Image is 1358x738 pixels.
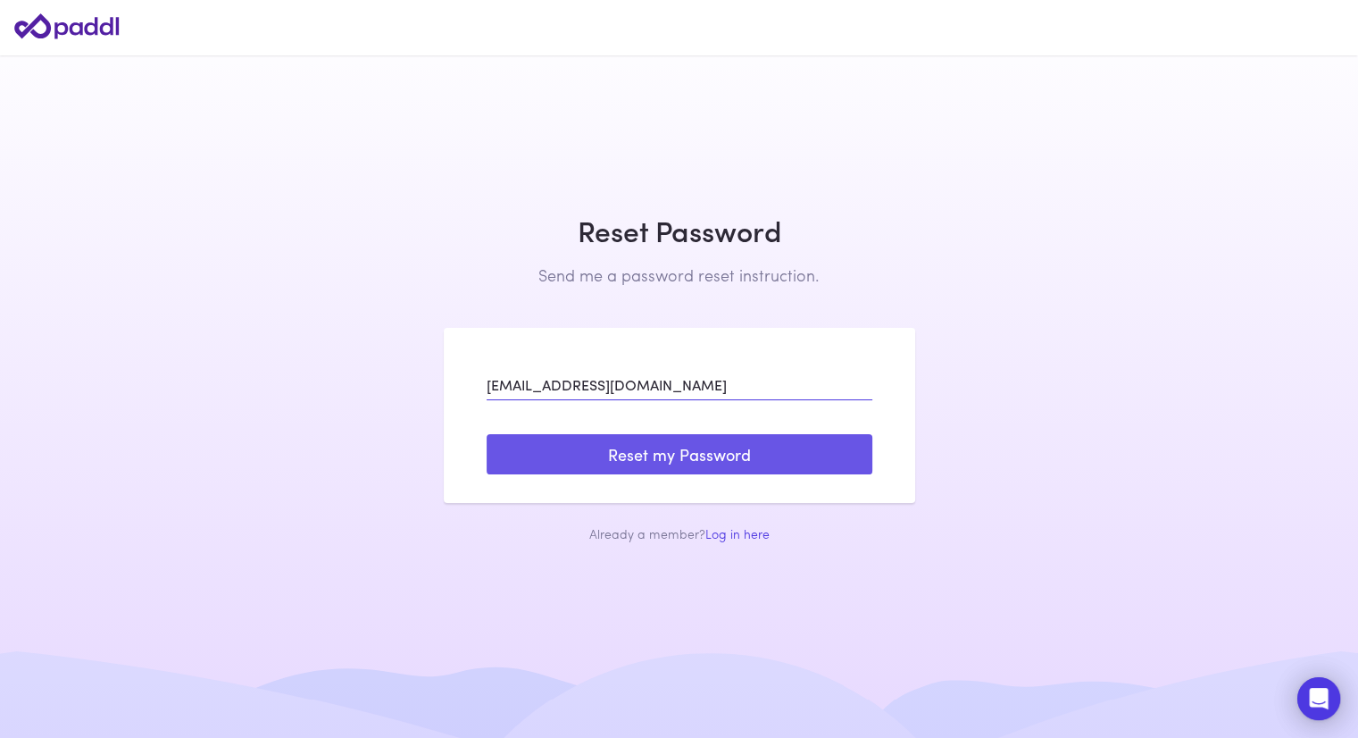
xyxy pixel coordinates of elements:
div: Open Intercom Messenger [1297,677,1340,720]
h2: Send me a password reset instruction. [444,265,915,285]
div: Already a member? [444,524,915,542]
button: Reset my Password [487,434,872,475]
a: Log in here [705,524,770,542]
h1: Reset Password [444,214,915,247]
input: Enter your Email [487,370,872,400]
